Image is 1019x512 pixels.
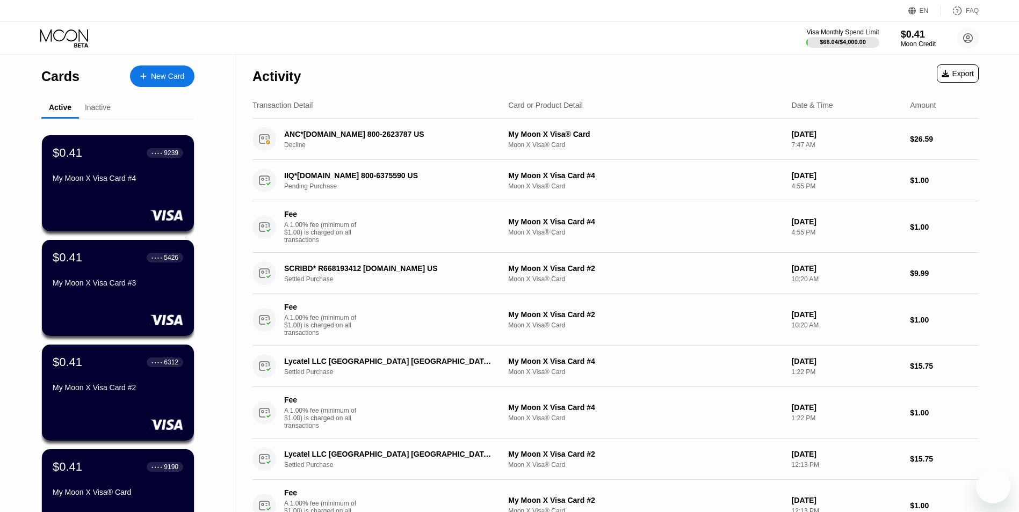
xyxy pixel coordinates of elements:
div: My Moon X Visa Card #2 [508,264,783,273]
div: FAQ [966,7,979,14]
div: IIQ*[DOMAIN_NAME] 800-6375590 USPending PurchaseMy Moon X Visa Card #4Moon X Visa® Card[DATE]4:55... [252,160,979,201]
div: 9190 [164,463,178,471]
div: [DATE] [792,403,902,412]
div: 4:55 PM [792,182,902,190]
div: FeeA 1.00% fee (minimum of $1.00) is charged on all transactionsMy Moon X Visa Card #4Moon X Visa... [252,387,979,438]
div: Fee [284,396,359,404]
div: 10:20 AM [792,275,902,283]
div: Active [49,103,71,112]
div: [DATE] [792,357,902,365]
div: My Moon X Visa Card #4 [508,403,783,412]
div: ● ● ● ● [151,256,162,259]
div: FeeA 1.00% fee (minimum of $1.00) is charged on all transactionsMy Moon X Visa Card #2Moon X Visa... [252,294,979,346]
div: My Moon X Visa Card #3 [53,279,183,287]
div: Card or Product Detail [508,101,583,109]
div: $0.41● ● ● ●9239My Moon X Visa Card #4 [42,135,194,231]
div: $15.75 [910,455,979,463]
div: 9239 [164,149,178,157]
div: Lycatel LLC [GEOGRAPHIC_DATA] [GEOGRAPHIC_DATA]Settled PurchaseMy Moon X Visa Card #2Moon X Visa®... [252,438,979,480]
div: $0.41Moon Credit [901,29,936,48]
div: My Moon X Visa Card #2 [508,310,783,319]
div: Export [937,64,979,83]
div: [DATE] [792,130,902,138]
div: New Card [130,65,194,87]
div: Moon X Visa® Card [508,321,783,329]
div: $0.41● ● ● ●5426My Moon X Visa Card #3 [42,240,194,336]
div: My Moon X Visa® Card [53,488,183,496]
div: Fee [284,303,359,311]
div: ● ● ● ● [151,361,162,364]
div: My Moon X Visa Card #4 [53,174,183,182]
div: $0.41 [53,355,82,369]
div: Moon Credit [901,40,936,48]
div: Amount [910,101,936,109]
div: 5426 [164,254,178,261]
div: $1.00 [910,176,979,185]
div: [DATE] [792,171,902,180]
div: Decline [284,141,507,149]
div: A 1.00% fee (minimum of $1.00) is charged on all transactions [284,314,365,337]
div: Moon X Visa® Card [508,182,783,190]
div: Cards [41,69,80,84]
div: Activity [252,69,301,84]
div: Lycatel LLC [GEOGRAPHIC_DATA] [GEOGRAPHIC_DATA] [284,450,491,458]
div: ● ● ● ● [151,465,162,469]
div: ANC*[DOMAIN_NAME] 800-2623787 US [284,130,491,138]
div: [DATE] [792,450,902,458]
div: Fee [284,210,359,218]
div: $15.75 [910,362,979,370]
div: Inactive [85,103,111,112]
div: FAQ [941,5,979,16]
div: Fee [284,488,359,497]
div: EN [920,7,929,14]
div: My Moon X Visa Card #2 [508,450,783,458]
div: Settled Purchase [284,461,507,469]
div: Settled Purchase [284,368,507,376]
div: $1.00 [910,501,979,510]
div: $1.00 [910,316,979,324]
div: 10:20 AM [792,321,902,329]
div: 6312 [164,359,178,366]
div: $26.59 [910,135,979,143]
div: Moon X Visa® Card [508,229,783,236]
div: My Moon X Visa Card #2 [508,496,783,504]
div: $0.41 [53,251,82,265]
div: My Moon X Visa Card #4 [508,171,783,180]
div: New Card [151,72,184,81]
div: Moon X Visa® Card [508,275,783,283]
div: Visa Monthly Spend Limit$66.04/$4,000.00 [806,28,879,48]
div: A 1.00% fee (minimum of $1.00) is charged on all transactions [284,407,365,429]
div: $66.04 / $4,000.00 [820,39,866,45]
div: Export [942,69,974,78]
div: SCRIBD* R668193412 [DOMAIN_NAME] USSettled PurchaseMy Moon X Visa Card #2Moon X Visa® Card[DATE]1... [252,253,979,294]
div: Moon X Visa® Card [508,368,783,376]
div: Lycatel LLC [GEOGRAPHIC_DATA] [GEOGRAPHIC_DATA]Settled PurchaseMy Moon X Visa Card #4Moon X Visa®... [252,346,979,387]
div: $1.00 [910,408,979,417]
div: Visa Monthly Spend Limit [806,28,879,36]
div: 7:47 AM [792,141,902,149]
div: FeeA 1.00% fee (minimum of $1.00) is charged on all transactionsMy Moon X Visa Card #4Moon X Visa... [252,201,979,253]
div: [DATE] [792,310,902,319]
div: ANC*[DOMAIN_NAME] 800-2623787 USDeclineMy Moon X Visa® CardMoon X Visa® Card[DATE]7:47 AM$26.59 [252,119,979,160]
div: $0.41 [901,29,936,40]
div: $0.41 [53,460,82,474]
div: SCRIBD* R668193412 [DOMAIN_NAME] US [284,264,491,273]
div: Moon X Visa® Card [508,414,783,422]
div: A 1.00% fee (minimum of $1.00) is charged on all transactions [284,221,365,244]
div: My Moon X Visa Card #4 [508,217,783,226]
div: $0.41 [53,146,82,160]
div: Settled Purchase [284,275,507,283]
div: [DATE] [792,217,902,226]
iframe: Button to launch messaging window [976,469,1010,503]
div: IIQ*[DOMAIN_NAME] 800-6375590 US [284,171,491,180]
div: Date & Time [792,101,833,109]
div: 12:13 PM [792,461,902,469]
div: $9.99 [910,269,979,277]
div: My Moon X Visa Card #2 [53,383,183,392]
div: [DATE] [792,496,902,504]
div: 1:22 PM [792,368,902,376]
div: [DATE] [792,264,902,273]
div: My Moon X Visa Card #4 [508,357,783,365]
div: 4:55 PM [792,229,902,236]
